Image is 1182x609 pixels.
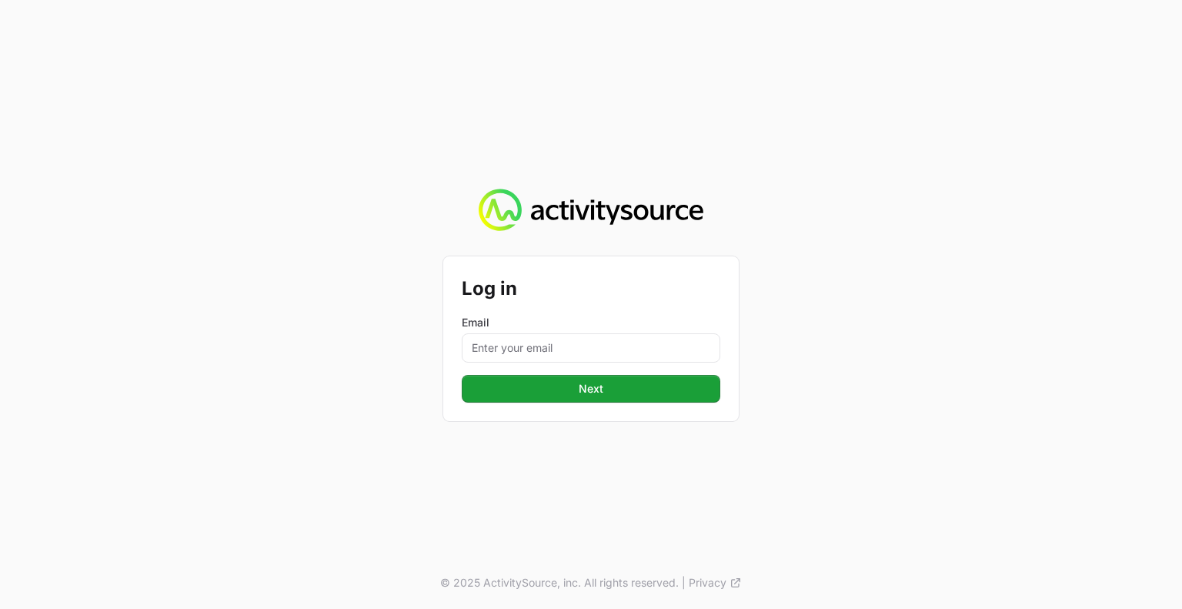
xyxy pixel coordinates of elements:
[682,575,686,591] span: |
[479,189,703,232] img: Activity Source
[462,315,720,330] label: Email
[462,333,720,363] input: Enter your email
[462,275,720,303] h2: Log in
[440,575,679,591] p: © 2025 ActivitySource, inc. All rights reserved.
[471,380,711,398] span: Next
[689,575,742,591] a: Privacy
[462,375,720,403] button: Next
